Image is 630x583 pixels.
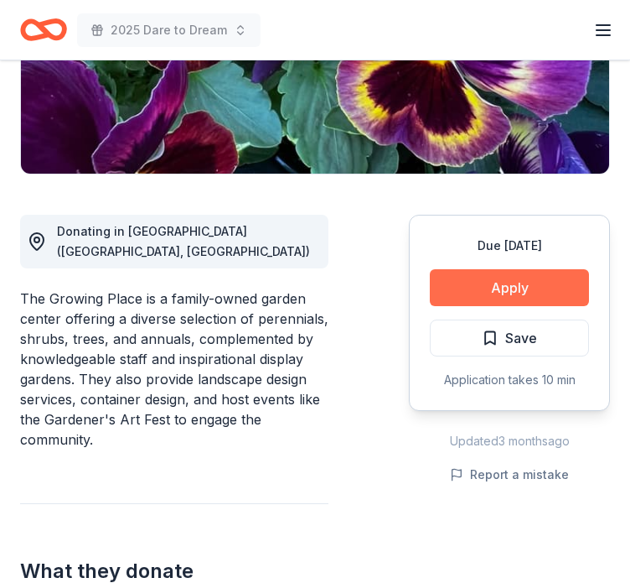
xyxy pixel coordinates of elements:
a: Home [20,10,67,49]
button: Apply [430,269,589,306]
button: 2025 Dare to Dream [77,13,261,47]
div: Due [DATE] [430,236,589,256]
button: Save [430,320,589,357]
button: Report a mistake [450,465,569,485]
span: Donating in [GEOGRAPHIC_DATA] ([GEOGRAPHIC_DATA], [GEOGRAPHIC_DATA]) [57,224,310,258]
span: Save [505,327,537,349]
span: 2025 Dare to Dream [111,20,227,40]
div: Updated 3 months ago [409,431,610,451]
div: Application takes 10 min [430,370,589,390]
div: The Growing Place is a family-owned garden center offering a diverse selection of perennials, shr... [20,289,328,450]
